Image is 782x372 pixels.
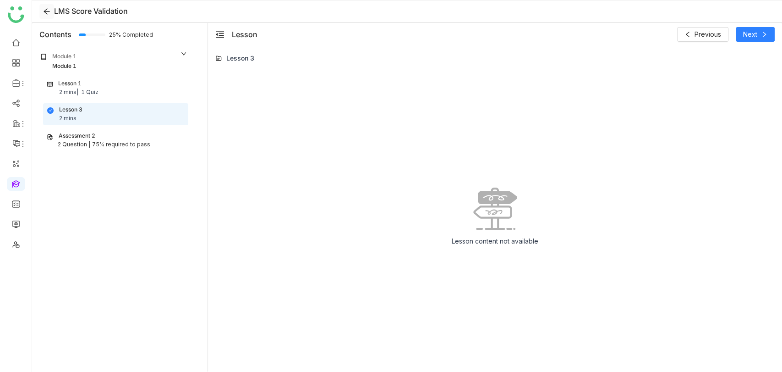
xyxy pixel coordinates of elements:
[109,32,120,38] span: 25% Completed
[92,140,150,149] div: 75% required to pass
[8,6,24,23] img: logo
[677,27,728,42] button: Previous
[52,52,77,61] div: Module 1
[58,140,90,149] div: 2 Question |
[215,30,224,39] button: menu-fold
[81,88,98,97] div: 1 Quiz
[226,53,254,63] div: Lesson 3
[39,29,71,40] div: Contents
[47,134,53,140] img: assessment.svg
[77,89,78,95] span: |
[743,29,757,39] span: Next
[59,105,82,114] div: Lesson 3
[215,55,222,61] img: lms-folder.svg
[736,27,775,42] button: Next
[59,114,77,123] div: 2 mins
[232,29,257,40] div: Lesson
[695,29,721,39] span: Previous
[444,230,546,252] div: Lesson content not available
[34,46,194,77] div: Module 1Module 1
[52,62,77,71] div: Module 1
[47,81,53,88] img: lesson.svg
[59,88,78,97] div: 2 mins
[473,188,517,230] img: No data
[54,6,128,16] span: LMS Score Validation
[59,132,95,140] div: Assessment 2
[58,79,82,88] div: Lesson 1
